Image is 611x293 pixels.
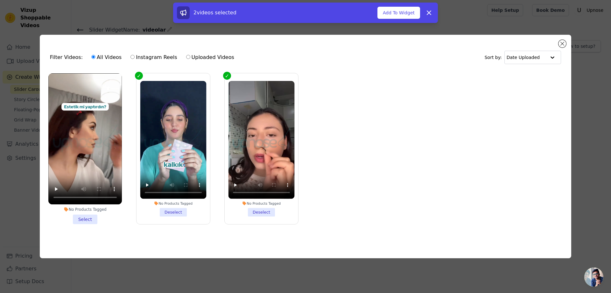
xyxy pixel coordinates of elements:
div: No Products Tagged [48,207,122,212]
label: Instagram Reels [130,53,177,62]
div: No Products Tagged [140,201,206,206]
button: Close modal [558,40,566,48]
label: All Videos [91,53,122,62]
div: Sort by: [485,51,561,64]
button: Add To Widget [377,7,420,19]
label: Uploaded Videos [186,53,235,62]
div: No Products Tagged [228,201,294,206]
div: Filter Videos: [50,50,238,65]
a: Açık sohbet [584,267,603,287]
span: 2 videos selected [193,10,236,16]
